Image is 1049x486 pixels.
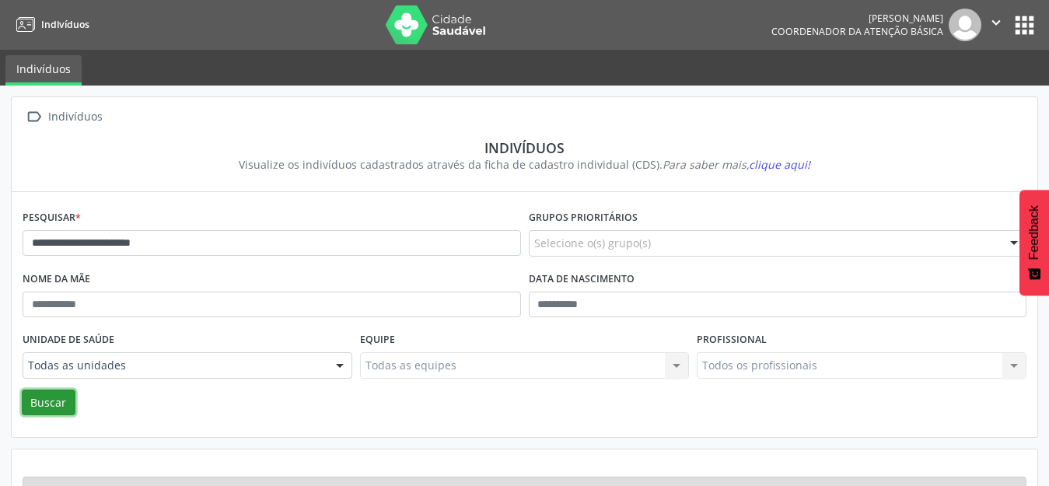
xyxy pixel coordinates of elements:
[23,106,45,128] i: 
[1011,12,1038,39] button: apps
[534,235,651,251] span: Selecione o(s) grupo(s)
[45,106,105,128] div: Indivíduos
[1019,190,1049,295] button: Feedback - Mostrar pesquisa
[771,12,943,25] div: [PERSON_NAME]
[529,267,635,292] label: Data de nascimento
[663,157,810,172] i: Para saber mais,
[771,25,943,38] span: Coordenador da Atenção Básica
[23,106,105,128] a:  Indivíduos
[749,157,810,172] span: clique aqui!
[949,9,981,41] img: img
[23,206,81,230] label: Pesquisar
[28,358,320,373] span: Todas as unidades
[529,206,638,230] label: Grupos prioritários
[33,156,1016,173] div: Visualize os indivíduos cadastrados através da ficha de cadastro individual (CDS).
[22,390,75,416] button: Buscar
[41,18,89,31] span: Indivíduos
[11,12,89,37] a: Indivíduos
[1027,205,1041,260] span: Feedback
[23,328,114,352] label: Unidade de saúde
[981,9,1011,41] button: 
[33,139,1016,156] div: Indivíduos
[697,328,767,352] label: Profissional
[988,14,1005,31] i: 
[360,328,395,352] label: Equipe
[5,55,82,86] a: Indivíduos
[23,267,90,292] label: Nome da mãe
